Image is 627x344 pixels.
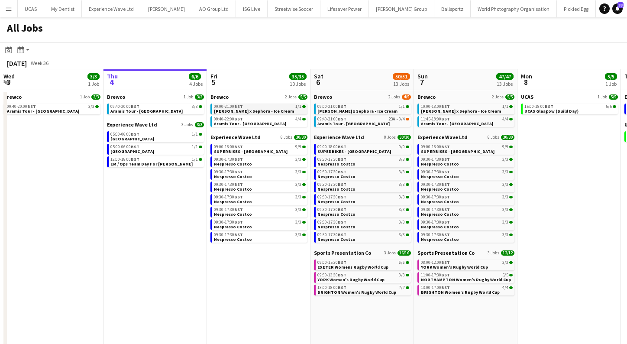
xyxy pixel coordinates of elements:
[110,157,139,162] span: 12:00-18:00
[107,94,125,100] span: Brewco
[110,149,154,154] span: Donington Park Mileage
[421,182,513,191] a: 09:30-17:30BST3/3Nespresso Costco
[524,104,553,109] span: 15:00-18:00
[214,199,252,204] span: Nespresso Costco
[338,232,346,237] span: BST
[317,195,346,199] span: 09:30-17:30
[421,237,459,242] span: Nespresso Costco
[7,59,27,68] div: [DATE]
[421,104,513,114] a: 10:00-18:00BST1/1[PERSON_NAME] x Sephora - Ice Cream
[417,134,514,250] div: Experience Wave Ltd8 Jobs30/3009:00-18:00BST9/9SUPERBIKES - [GEOGRAPHIC_DATA]09:30-17:30BST3/3Nes...
[502,286,508,290] span: 4/4
[421,182,450,187] span: 09:30-17:30
[234,207,243,212] span: BST
[502,208,508,212] span: 3/3
[421,156,513,166] a: 09:30-17:30BST3/3Nespresso Costco
[421,260,513,269] a: 08:00-12:00BST3/3YORK Women's Rugby World Cup
[295,157,301,162] span: 3/3
[502,117,508,121] span: 4/4
[317,232,409,242] a: 09:30-17:30BST3/3Nespresso Costco
[317,117,409,121] div: •
[417,134,514,140] a: Experience Wave Ltd8 Jobs30/30
[214,116,306,126] a: 09:40-22:00BST4/4Aramis Tour - [GEOGRAPHIC_DATA]
[314,72,323,80] span: Sat
[295,117,301,121] span: 4/4
[399,195,405,199] span: 3/3
[214,161,252,167] span: Nespresso Costco
[3,94,100,116] div: Brewco1 Job3/309:40-20:00BST3/3Aramis Tour - [GEOGRAPHIC_DATA]
[441,194,450,200] span: BST
[338,144,346,149] span: BST
[234,182,243,187] span: BST
[317,169,409,179] a: 09:30-17:30BST3/3Nespresso Costco
[295,145,301,149] span: 9/9
[441,144,450,149] span: BST
[320,0,369,17] button: Lifesaver Power
[421,149,494,154] span: SUPERBIKES - Donington Park
[399,170,405,174] span: 3/3
[399,157,405,162] span: 3/3
[317,273,346,277] span: 09:30-13:30
[421,194,513,204] a: 09:30-17:30BST3/3Nespresso Costco
[87,73,100,80] span: 3/3
[7,108,79,114] span: Aramis Tour - Birmingham
[268,0,320,17] button: Streetwise Soccer
[214,157,243,162] span: 09:30-17:30
[131,156,139,162] span: BST
[317,116,409,126] a: 09:40-21:00BST23A•3/4Aramis Tour - [GEOGRAPHIC_DATA]
[210,94,229,100] span: Brewco
[421,108,501,114] span: Estée Lauder x Sephora - Ice Cream
[421,233,450,237] span: 09:30-17:30
[317,186,356,192] span: Nespresso Costco
[421,224,459,230] span: Nespresso Costco
[612,3,623,14] a: 33
[441,285,450,290] span: BST
[110,145,139,149] span: 05:00-06:00
[44,0,82,17] button: My Dentist
[214,174,252,179] span: Nespresso Costco
[502,220,508,224] span: 3/3
[317,156,409,166] a: 09:30-17:30BST3/3Nespresso Costco
[417,72,428,80] span: Sun
[488,135,499,140] span: 8 Jobs
[524,108,579,114] span: UCAS Glasgow (Build Day)
[421,264,488,270] span: YORK Women's Rugby World Cup
[417,134,468,140] span: Experience Wave Ltd
[110,104,202,114] a: 09:40-20:00BST3/3Aramis Tour - [GEOGRAPHIC_DATA]
[285,94,297,100] span: 2 Jobs
[295,182,301,187] span: 3/3
[399,273,405,277] span: 3/3
[502,104,508,109] span: 1/1
[210,72,217,80] span: Fri
[317,237,356,242] span: Nespresso Costco
[421,260,450,265] span: 08:00-12:00
[234,156,243,162] span: BST
[421,144,513,154] a: 09:00-18:00BST9/9SUPERBIKES - [GEOGRAPHIC_DATA]
[399,233,405,237] span: 3/3
[606,104,612,109] span: 5/5
[295,104,301,109] span: 1/1
[501,135,514,140] span: 30/30
[417,94,514,134] div: Brewco2 Jobs5/510:00-18:00BST1/1[PERSON_NAME] x Sephora - Ice Cream11:45-18:00BST4/4Aramis Tour -...
[214,108,294,114] span: Estée Lauder x Sephora - Ice Cream
[214,233,243,237] span: 09:30-17:30
[505,94,514,100] span: 5/5
[295,208,301,212] span: 3/3
[317,104,346,109] span: 09:00-21:00
[214,220,243,224] span: 09:30-17:30
[338,194,346,200] span: BST
[192,104,198,109] span: 3/3
[317,264,388,270] span: EXETER Womens Rugby World Cup
[421,145,450,149] span: 09:00-18:00
[294,135,307,140] span: 30/30
[502,233,508,237] span: 3/3
[421,117,450,121] span: 11:45-18:00
[214,145,243,149] span: 09:00-18:00
[399,286,405,290] span: 7/7
[441,260,450,265] span: BST
[317,145,346,149] span: 09:00-18:00
[214,170,243,174] span: 09:30-17:30
[317,121,390,127] span: Aramis Tour - Manchester
[88,104,94,109] span: 3/3
[317,286,346,290] span: 13:00-18:00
